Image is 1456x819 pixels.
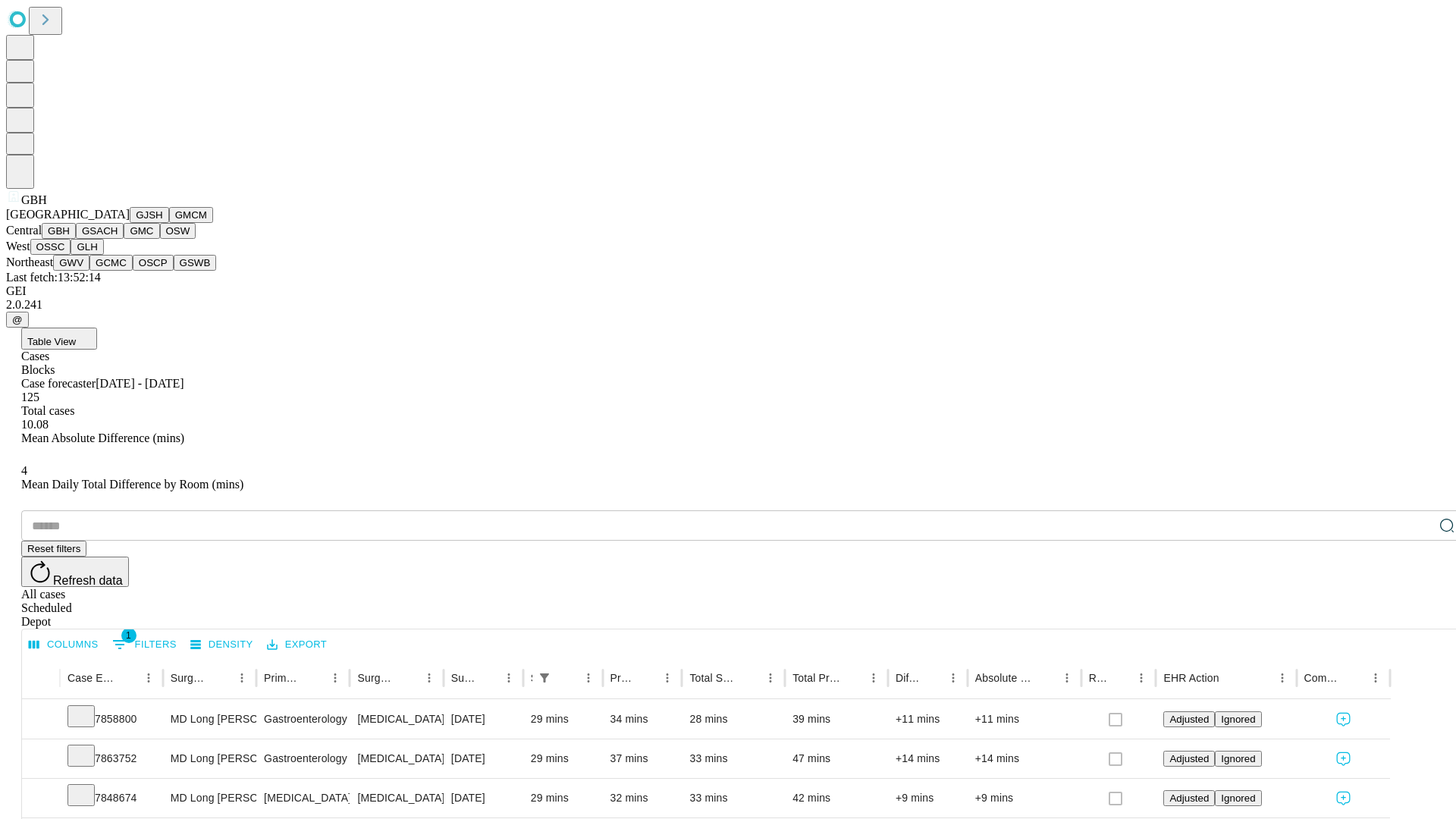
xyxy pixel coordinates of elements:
div: [MEDICAL_DATA] FLEXIBLE PROXIMAL DIAGNOSTIC [357,739,435,778]
button: Expand [30,746,52,773]
button: Expand [30,707,52,733]
div: Total Scheduled Duration [689,672,737,684]
div: Resolved in EHR [1089,672,1109,684]
button: Menu [138,667,159,689]
span: Total cases [21,404,74,417]
div: Comments [1304,672,1342,684]
button: OSSC [30,239,71,255]
button: Export [263,633,331,657]
button: Sort [303,667,325,689]
button: OSCP [133,255,174,271]
button: Ignored [1215,751,1261,767]
button: Menu [1131,667,1152,689]
div: Primary Service [264,672,302,684]
div: 29 mins [531,700,595,739]
button: @ [6,312,29,328]
button: GMC [124,223,159,239]
button: GBH [42,223,76,239]
span: Refresh data [53,574,123,587]
div: +14 mins [896,739,960,778]
button: GLH [71,239,103,255]
div: 34 mins [610,700,675,739]
div: +9 mins [896,779,960,817]
div: Scheduled In Room Duration [531,672,532,684]
div: Total Predicted Duration [792,672,840,684]
span: Case forecaster [21,377,96,390]
div: 7848674 [67,779,155,817]
span: Table View [27,336,76,347]
div: MD Long [PERSON_NAME] [171,739,249,778]
div: [DATE] [451,779,516,817]
button: Show filters [108,632,180,657]
div: GEI [6,284,1450,298]
span: GBH [21,193,47,206]
div: Absolute Difference [975,672,1034,684]
span: @ [12,314,23,325]
button: Sort [842,667,863,689]
button: Table View [21,328,97,350]
button: Menu [657,667,678,689]
button: Sort [739,667,760,689]
button: Sort [210,667,231,689]
button: Sort [477,667,498,689]
div: 7863752 [67,739,155,778]
div: +11 mins [896,700,960,739]
div: Gastroenterology [264,739,342,778]
div: 37 mins [610,739,675,778]
div: Predicted In Room Duration [610,672,635,684]
button: GMCM [169,207,213,223]
div: 33 mins [689,779,777,817]
button: Ignored [1215,790,1261,806]
span: Adjusted [1169,714,1209,725]
span: Mean Daily Total Difference by Room (mins) [21,478,243,491]
div: [DATE] [451,700,516,739]
div: +9 mins [975,779,1074,817]
div: 1 active filter [534,667,555,689]
div: 29 mins [531,779,595,817]
button: Sort [1109,667,1131,689]
span: Adjusted [1169,792,1209,804]
button: Menu [863,667,884,689]
button: GCMC [89,255,133,271]
button: Menu [1365,667,1386,689]
span: 4 [21,464,27,477]
button: Sort [1221,667,1242,689]
button: Menu [760,667,781,689]
span: Ignored [1221,792,1255,804]
div: Surgery Name [357,672,395,684]
button: Expand [30,786,52,812]
button: GSACH [76,223,124,239]
button: OSW [160,223,196,239]
div: [DATE] [451,739,516,778]
div: 42 mins [792,779,880,817]
button: Menu [325,667,346,689]
button: Sort [117,667,138,689]
span: 10.08 [21,418,49,431]
button: Sort [921,667,943,689]
button: Adjusted [1163,711,1215,727]
button: Sort [557,667,578,689]
div: +14 mins [975,739,1074,778]
div: MD Long [PERSON_NAME] [171,779,249,817]
button: Density [187,633,257,657]
button: Sort [397,667,419,689]
div: Surgery Date [451,672,475,684]
button: Show filters [534,667,555,689]
div: 29 mins [531,739,595,778]
div: Surgeon Name [171,672,209,684]
span: Adjusted [1169,753,1209,764]
button: Menu [943,667,964,689]
button: Menu [498,667,519,689]
span: [DATE] - [DATE] [96,377,184,390]
button: GWV [53,255,89,271]
button: Menu [231,667,253,689]
div: 2.0.241 [6,298,1450,312]
span: Northeast [6,256,53,268]
button: Sort [1035,667,1056,689]
button: Menu [578,667,599,689]
div: 7858800 [67,700,155,739]
div: 39 mins [792,700,880,739]
div: Case Epic Id [67,672,115,684]
button: Reset filters [21,541,86,557]
div: 28 mins [689,700,777,739]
